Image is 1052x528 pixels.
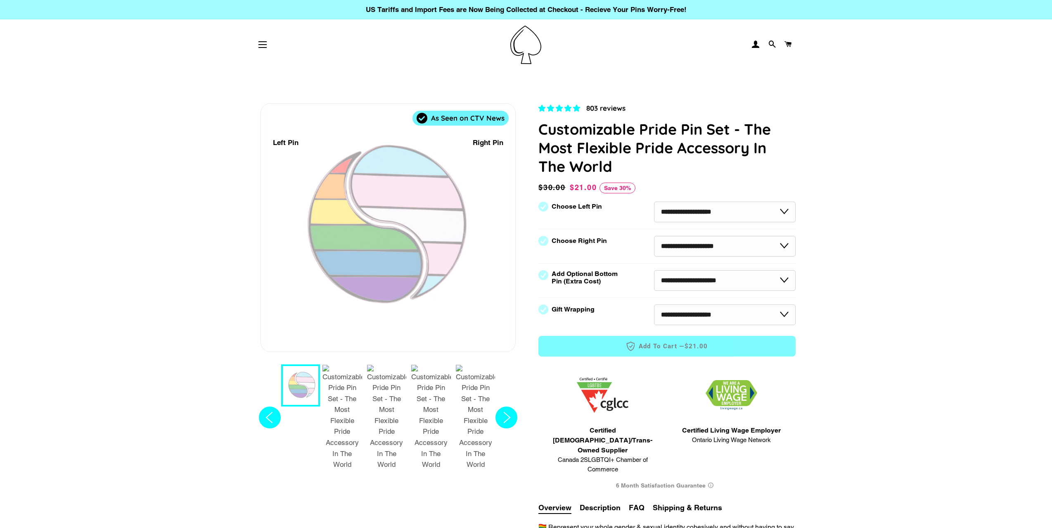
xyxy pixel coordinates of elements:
button: 1 / 7 [281,364,320,407]
span: $30.00 [538,182,568,193]
h1: Customizable Pride Pin Set - The Most Flexible Pride Accessory In The World [538,120,796,176]
div: Right Pin [473,137,503,148]
div: 1 / 7 [261,104,515,352]
button: 2 / 7 [320,364,365,474]
div: 6 Month Satisfaction Guarantee [538,478,796,493]
img: 1705457225.png [577,378,628,413]
span: Certified [DEMOGRAPHIC_DATA]/Trans-Owned Supplier [543,426,663,455]
label: Gift Wrapping [552,306,595,313]
span: 803 reviews [586,104,626,112]
button: Next slide [493,364,520,474]
button: Description [580,502,621,513]
button: 5 / 7 [453,364,498,474]
span: Save 30% [599,183,635,193]
label: Choose Right Pin [552,237,607,245]
button: Previous slide [256,364,283,474]
label: Add Optional Bottom Pin (Extra Cost) [552,270,621,285]
button: 3 / 7 [365,364,409,474]
img: Customizable Pride Pin Set - The Most Flexible Pride Accessory In The World [367,365,407,470]
span: $21.00 [685,342,708,351]
button: Shipping & Returns [653,502,722,513]
span: 4.83 stars [538,104,582,112]
img: Pin-Ace [510,26,541,64]
img: Customizable Pride Pin Set - The Most Flexible Pride Accessory In The World [456,365,495,470]
button: FAQ [629,502,644,513]
button: Overview [538,502,571,514]
span: Add to Cart — [551,341,783,352]
img: Customizable Pride Pin Set - The Most Flexible Pride Accessory In The World [411,365,451,470]
span: Ontario Living Wage Network [682,435,781,445]
label: Choose Left Pin [552,203,602,210]
span: $21.00 [570,183,597,192]
img: 1706832627.png [706,380,757,410]
span: Canada 2SLGBTQI+ Chamber of Commerce [543,455,663,474]
span: Certified Living Wage Employer [682,426,781,435]
button: 4 / 7 [409,364,453,474]
button: Add to Cart —$21.00 [538,336,796,357]
img: Customizable Pride Pin Set - The Most Flexible Pride Accessory In The World [322,365,362,470]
